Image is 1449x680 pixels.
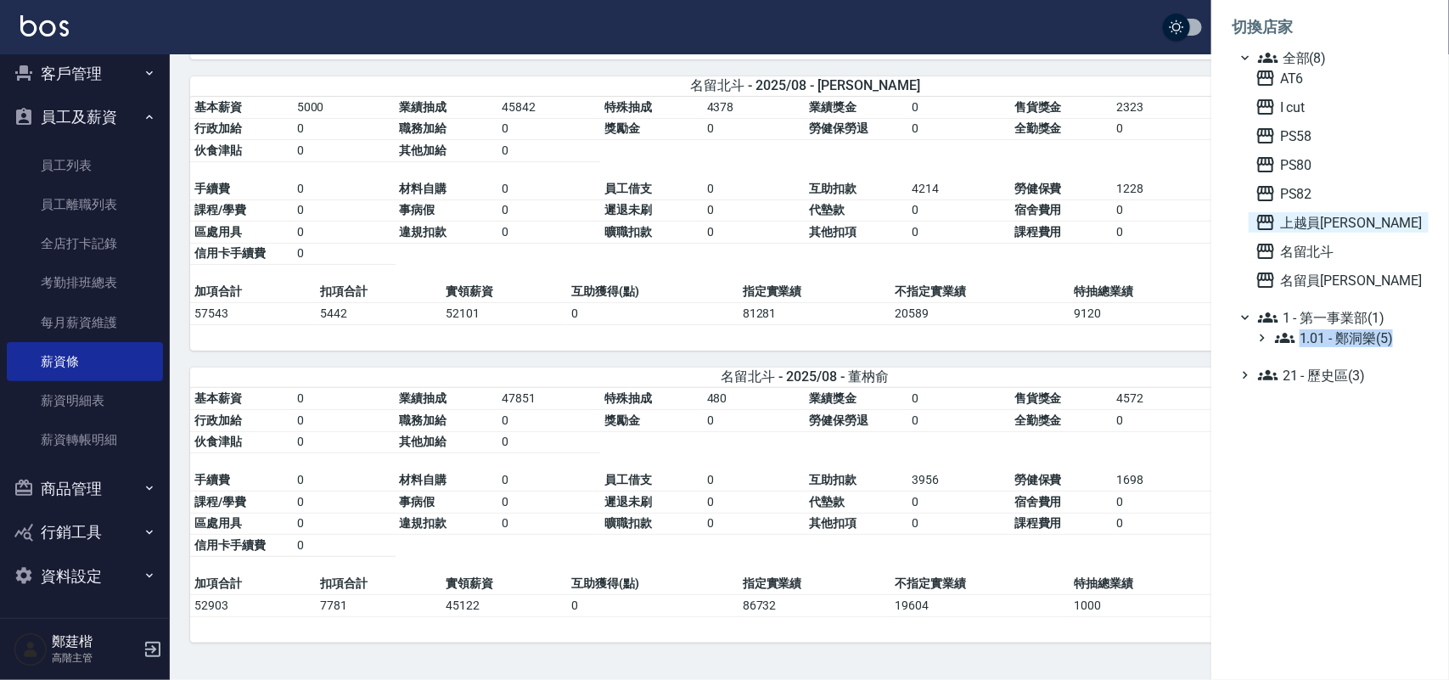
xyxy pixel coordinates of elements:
[1255,270,1422,290] span: 名留員[PERSON_NAME]
[1258,48,1422,68] span: 全部(8)
[1255,97,1422,117] span: I cut
[1255,126,1422,146] span: PS58
[1255,183,1422,204] span: PS82
[1258,365,1422,385] span: 21 - 歷史區(3)
[1255,155,1422,175] span: PS80
[1232,7,1429,48] li: 切換店家
[1258,307,1422,328] span: 1 - 第一事業部(1)
[1255,212,1422,233] span: 上越員[PERSON_NAME]
[1255,241,1422,261] span: 名留北斗
[1275,328,1422,348] span: 1.01 - 鄭洞樂(5)
[1255,68,1422,88] span: AT6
